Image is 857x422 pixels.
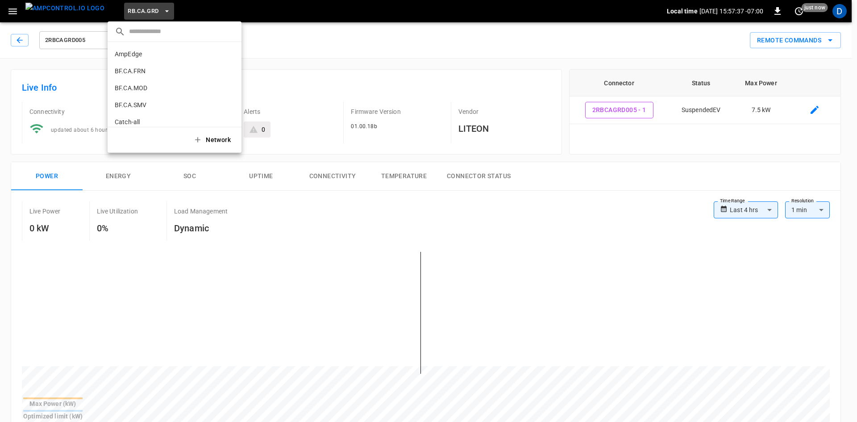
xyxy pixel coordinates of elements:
p: BF.CA.SMV [115,100,146,109]
p: Catch-all [115,117,140,126]
p: AmpEdge [115,50,142,58]
p: BF.CA.MOD [115,84,147,92]
button: Network [188,131,238,149]
p: BF.CA.FRN [115,67,146,75]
